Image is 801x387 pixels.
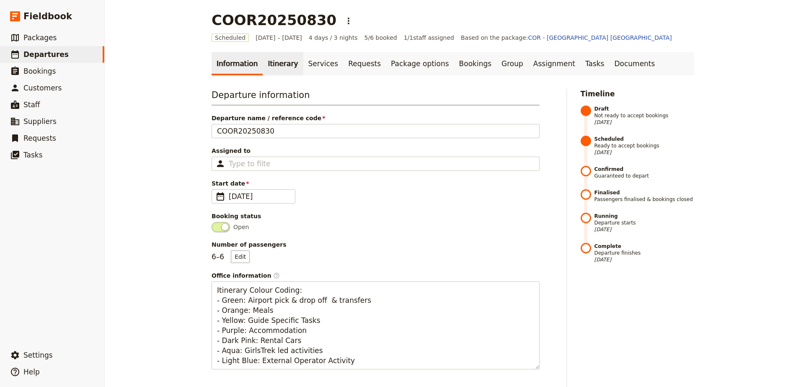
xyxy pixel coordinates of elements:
span: Open [233,223,249,231]
span: Settings [23,351,53,359]
button: Actions [341,14,356,28]
span: Not ready to accept bookings [594,106,695,126]
button: Number of passengers6–6 [231,250,250,263]
a: Documents [609,52,660,75]
textarea: Office information​ [212,281,540,369]
span: Customers [23,84,62,92]
span: Office information [212,271,540,280]
span: Departures [23,50,69,59]
div: Booking status [212,212,540,220]
strong: Draft [594,106,695,112]
span: Guaranteed to depart [594,166,695,179]
span: Departure name / reference code [212,114,540,122]
h2: Timeline [581,89,695,99]
strong: Finalised [594,189,695,196]
a: Services [303,52,344,75]
p: 6 – 6 [212,250,250,263]
span: Based on the package: [461,34,672,42]
a: Group [496,52,528,75]
h3: Departure information [212,89,540,106]
strong: Complete [594,243,695,250]
span: Help [23,368,40,376]
span: Ready to accept bookings [594,136,695,156]
a: Itinerary [263,52,303,75]
span: Staff [23,101,40,109]
span: Departure starts [594,213,695,233]
input: Departure name / reference code [212,124,540,138]
span: Packages [23,34,57,42]
input: Assigned to [229,159,270,169]
a: Requests [343,52,386,75]
span: ​ [215,191,225,201]
span: Start date [212,179,540,188]
span: [DATE] [594,226,695,233]
a: Information [212,52,263,75]
span: [DATE] [594,119,695,126]
span: [DATE] [594,256,695,263]
span: Number of passengers [212,240,540,249]
span: Tasks [23,151,43,159]
span: ​ [273,272,280,279]
span: 4 days / 3 nights [309,34,358,42]
span: Suppliers [23,117,57,126]
span: [DATE] – [DATE] [256,34,302,42]
a: Package options [386,52,454,75]
span: Bookings [23,67,56,75]
span: [DATE] [229,191,290,201]
span: Scheduled [212,34,249,42]
strong: Scheduled [594,136,695,142]
strong: Confirmed [594,166,695,173]
span: Fieldbook [23,10,72,23]
span: 5/6 booked [364,34,397,42]
a: Assignment [528,52,580,75]
strong: Running [594,213,695,219]
span: Assigned to [212,147,540,155]
a: Bookings [454,52,496,75]
span: [DATE] [594,149,695,156]
a: Tasks [580,52,610,75]
a: COR - [GEOGRAPHIC_DATA] [GEOGRAPHIC_DATA] [528,34,672,41]
span: Passengers finalised & bookings closed [594,189,695,203]
h1: COOR20250830 [212,12,336,28]
span: Departure finishes [594,243,695,263]
span: Requests [23,134,56,142]
span: 1 / 1 staff assigned [404,34,454,42]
